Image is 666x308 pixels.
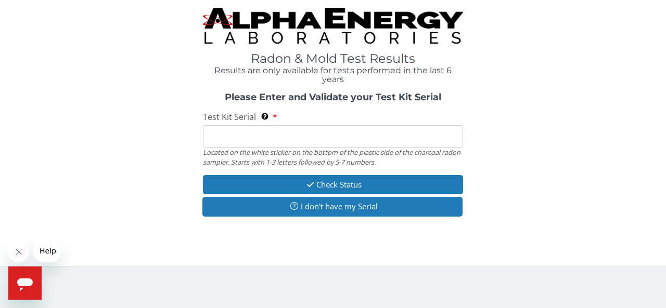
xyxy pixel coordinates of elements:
span: Test Kit Serial [203,111,256,123]
div: Located on the white sticker on the bottom of the plastic side of the charcoal radon sampler. Sta... [203,148,463,167]
iframe: Button to launch messaging window [8,266,42,300]
h1: Radon & Mold Test Results [203,52,463,65]
h4: Results are only available for tests performed in the last 6 years [203,66,463,84]
button: I don't have my Serial [202,197,463,216]
iframe: Message from company [33,239,61,262]
strong: Please Enter and Validate your Test Kit Serial [225,91,441,103]
iframe: Close message [8,242,29,262]
button: Check Status [203,175,463,194]
img: TightCrop.jpg [203,8,463,44]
